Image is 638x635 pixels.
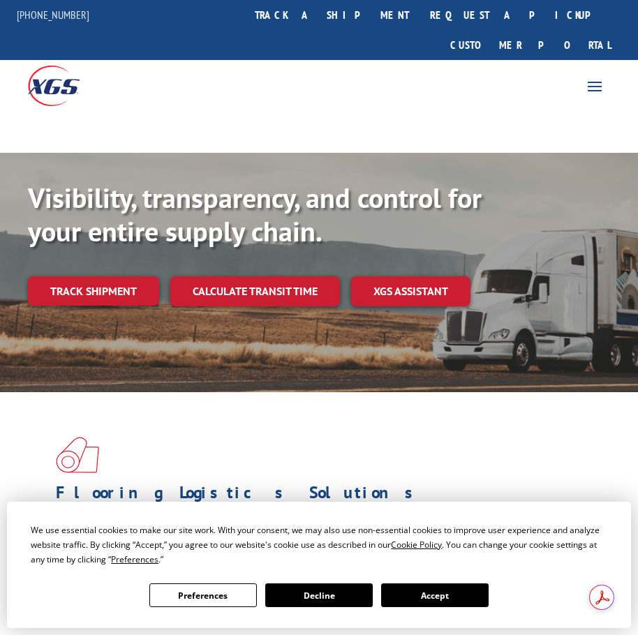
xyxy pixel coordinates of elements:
img: xgs-icon-total-supply-chain-intelligence-red [56,437,99,473]
button: Preferences [149,583,257,607]
a: Track shipment [28,276,159,306]
a: Calculate transit time [170,276,340,306]
a: Customer Portal [440,30,621,60]
span: Cookie Policy [391,539,442,551]
a: XGS ASSISTANT [351,276,470,306]
b: Visibility, transparency, and control for your entire supply chain. [28,179,482,249]
button: Accept [381,583,489,607]
div: We use essential cookies to make our site work. With your consent, we may also use non-essential ... [31,523,607,567]
span: Preferences [111,553,158,565]
button: Decline [265,583,373,607]
div: Cookie Consent Prompt [7,502,631,628]
h1: Flooring Logistics Solutions [56,484,572,508]
a: [PHONE_NUMBER] [17,8,89,22]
